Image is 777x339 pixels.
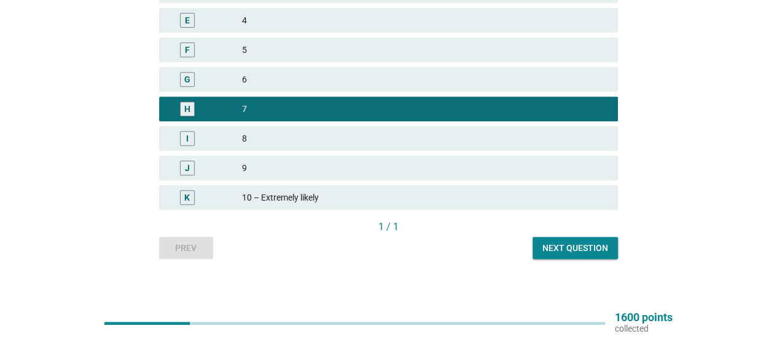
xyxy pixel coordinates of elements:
[242,42,608,57] div: 5
[242,72,608,87] div: 6
[184,191,190,204] div: K
[185,14,190,27] div: E
[186,132,189,145] div: I
[615,312,673,323] p: 1600 points
[242,190,608,205] div: 10 – Extremely likely
[185,162,190,175] div: J
[242,102,608,116] div: 7
[615,323,673,334] p: collected
[159,220,618,234] div: 1 / 1
[242,13,608,28] div: 4
[242,131,608,146] div: 8
[542,242,608,255] div: Next question
[184,103,190,116] div: H
[533,237,618,259] button: Next question
[242,161,608,175] div: 9
[185,44,190,57] div: F
[184,73,190,86] div: G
